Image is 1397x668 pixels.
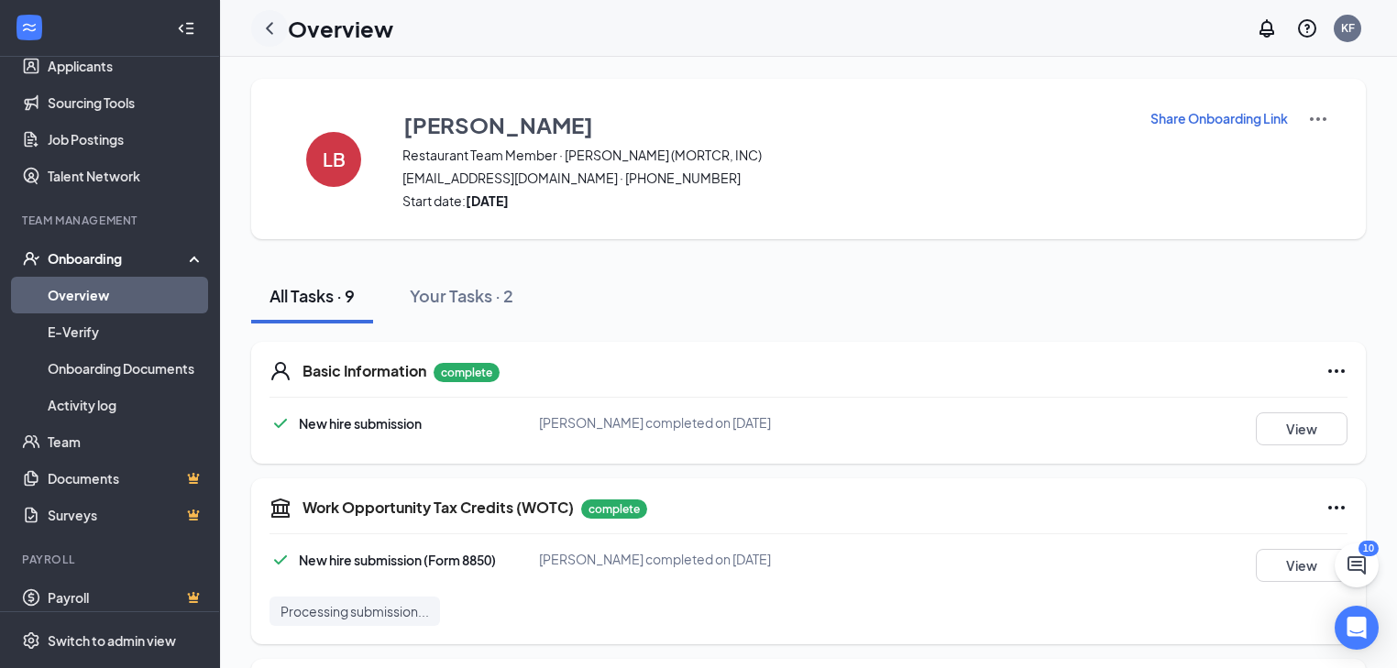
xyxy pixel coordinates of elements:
div: All Tasks · 9 [269,284,355,307]
a: Talent Network [48,158,204,194]
img: More Actions [1307,108,1329,130]
span: Start date: [402,192,1127,210]
span: Restaurant Team Member · [PERSON_NAME] (MORTCR, INC) [402,146,1127,164]
div: Your Tasks · 2 [410,284,513,307]
h4: LB [323,153,346,166]
div: 10 [1358,541,1379,556]
a: Applicants [48,48,204,84]
button: View [1256,549,1347,582]
span: Processing submission... [280,602,429,620]
a: Overview [48,277,204,313]
div: Payroll [22,552,201,567]
svg: ChevronLeft [258,17,280,39]
div: Onboarding [48,249,189,268]
button: [PERSON_NAME] [402,108,1127,141]
a: Onboarding Documents [48,350,204,387]
span: [PERSON_NAME] completed on [DATE] [539,414,771,431]
a: Activity log [48,387,204,423]
a: E-Verify [48,313,204,350]
svg: TaxGovernmentIcon [269,497,291,519]
svg: UserCheck [22,249,40,268]
svg: QuestionInfo [1296,17,1318,39]
svg: WorkstreamLogo [20,18,38,37]
a: Job Postings [48,121,204,158]
a: Sourcing Tools [48,84,204,121]
p: complete [434,363,500,382]
p: Share Onboarding Link [1150,109,1288,127]
h5: Basic Information [302,361,426,381]
svg: Ellipses [1325,497,1347,519]
button: Share Onboarding Link [1149,108,1289,128]
svg: Collapse [177,19,195,38]
h3: [PERSON_NAME] [403,109,593,140]
span: [PERSON_NAME] completed on [DATE] [539,551,771,567]
div: KF [1341,20,1355,36]
strong: [DATE] [466,192,509,209]
a: Team [48,423,204,460]
span: New hire submission [299,415,422,432]
p: complete [581,499,647,519]
h5: Work Opportunity Tax Credits (WOTC) [302,498,574,518]
div: Switch to admin view [48,631,176,650]
button: ChatActive [1335,543,1379,587]
div: Team Management [22,213,201,228]
svg: Settings [22,631,40,650]
span: New hire submission (Form 8850) [299,552,496,568]
a: SurveysCrown [48,497,204,533]
svg: Checkmark [269,549,291,571]
button: View [1256,412,1347,445]
svg: Notifications [1256,17,1278,39]
svg: Ellipses [1325,360,1347,382]
a: PayrollCrown [48,579,204,616]
button: LB [288,108,379,210]
svg: Checkmark [269,412,291,434]
h1: Overview [288,13,393,44]
svg: User [269,360,291,382]
span: [EMAIL_ADDRESS][DOMAIN_NAME] · [PHONE_NUMBER] [402,169,1127,187]
div: Open Intercom Messenger [1335,606,1379,650]
svg: ChatActive [1346,554,1368,576]
a: DocumentsCrown [48,460,204,497]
